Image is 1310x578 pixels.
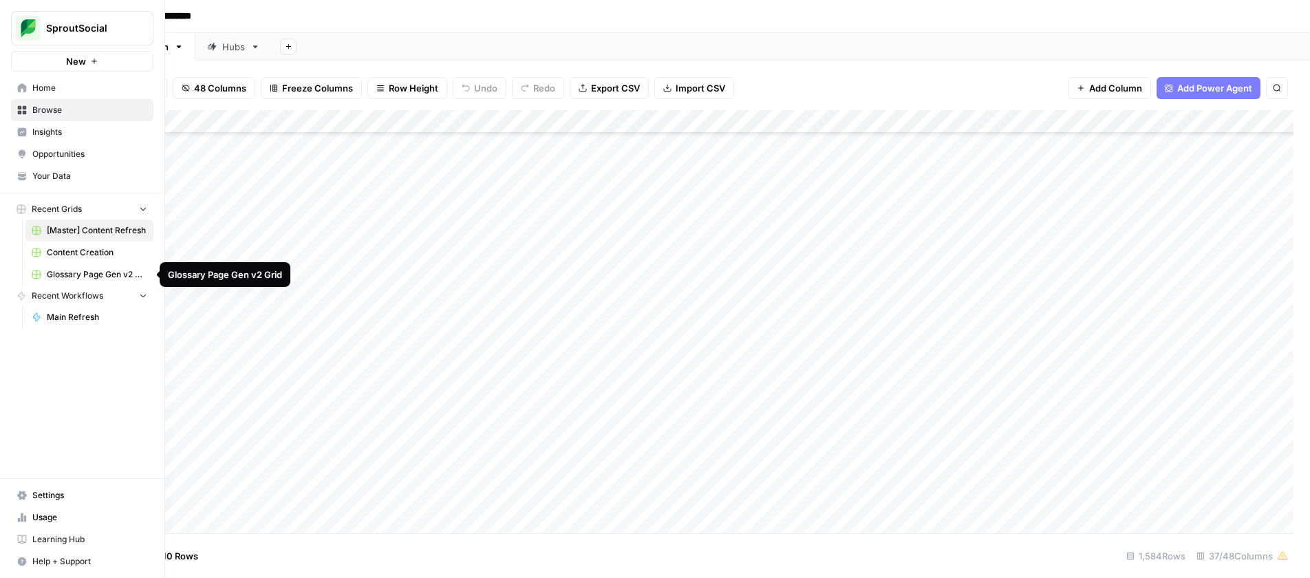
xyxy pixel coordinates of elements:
span: Add Power Agent [1177,81,1252,95]
img: SproutSocial Logo [16,16,41,41]
button: Undo [453,77,506,99]
span: Export CSV [591,81,640,95]
button: 48 Columns [173,77,255,99]
span: Usage [32,511,147,524]
span: Freeze Columns [282,81,353,95]
div: Hubs [222,40,245,54]
button: New [11,51,153,72]
span: Import CSV [676,81,725,95]
a: Learning Hub [11,528,153,550]
span: SproutSocial [46,21,129,35]
a: Settings [11,484,153,506]
button: Recent Grids [11,199,153,220]
span: Redo [533,81,555,95]
span: Content Creation [47,246,147,259]
a: Content Creation [25,242,153,264]
span: Home [32,82,147,94]
span: Settings [32,489,147,502]
button: Add Power Agent [1157,77,1260,99]
div: 1,584 Rows [1121,545,1191,567]
button: Freeze Columns [261,77,362,99]
span: Help + Support [32,555,147,568]
a: Insights [11,121,153,143]
span: Insights [32,126,147,138]
span: Undo [474,81,497,95]
span: Recent Workflows [32,290,103,302]
span: Main Refresh [47,311,147,323]
span: Glossary Page Gen v2 Grid [47,268,147,281]
a: Usage [11,506,153,528]
span: Browse [32,104,147,116]
a: [Master] Content Refresh [25,220,153,242]
span: 48 Columns [194,81,246,95]
div: 37/48 Columns [1191,545,1293,567]
button: Add Column [1068,77,1151,99]
a: Home [11,77,153,99]
a: Your Data [11,165,153,187]
a: Main Refresh [25,306,153,328]
button: Recent Workflows [11,286,153,306]
span: Row Height [389,81,438,95]
span: Learning Hub [32,533,147,546]
span: Recent Grids [32,203,82,215]
a: Glossary Page Gen v2 Grid [25,264,153,286]
span: Your Data [32,170,147,182]
span: Add Column [1089,81,1142,95]
span: Opportunities [32,148,147,160]
button: Redo [512,77,564,99]
span: Add 10 Rows [143,549,198,563]
button: Workspace: SproutSocial [11,11,153,45]
button: Export CSV [570,77,649,99]
button: Row Height [367,77,447,99]
a: Opportunities [11,143,153,165]
button: Help + Support [11,550,153,572]
button: Import CSV [654,77,734,99]
a: Browse [11,99,153,121]
span: [Master] Content Refresh [47,224,147,237]
a: Hubs [195,33,272,61]
span: New [66,54,86,68]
